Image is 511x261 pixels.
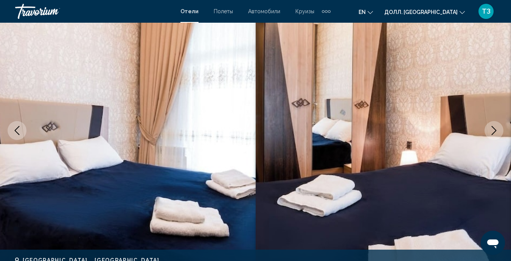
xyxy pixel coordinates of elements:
button: Дополнительные элементы навигации [322,5,331,17]
ya-tr-span: Долл. [GEOGRAPHIC_DATA] [384,9,458,15]
a: Автомобили [248,8,280,14]
iframe: Кнопка, открывающая окно обмена сообщениями; идёт разговор [481,231,505,255]
ya-tr-span: en [359,9,366,15]
button: Изменить валюту [384,6,465,17]
ya-tr-span: ТЗ [482,7,491,15]
a: Круизы [295,8,314,14]
button: Пользовательское меню [476,3,496,19]
a: Травориум [15,4,173,19]
button: Следующее изображение [485,121,503,140]
a: Отели [180,8,199,14]
a: Полеты [214,8,233,14]
button: Предыдущее изображение [8,121,26,140]
button: Изменить язык [359,6,373,17]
